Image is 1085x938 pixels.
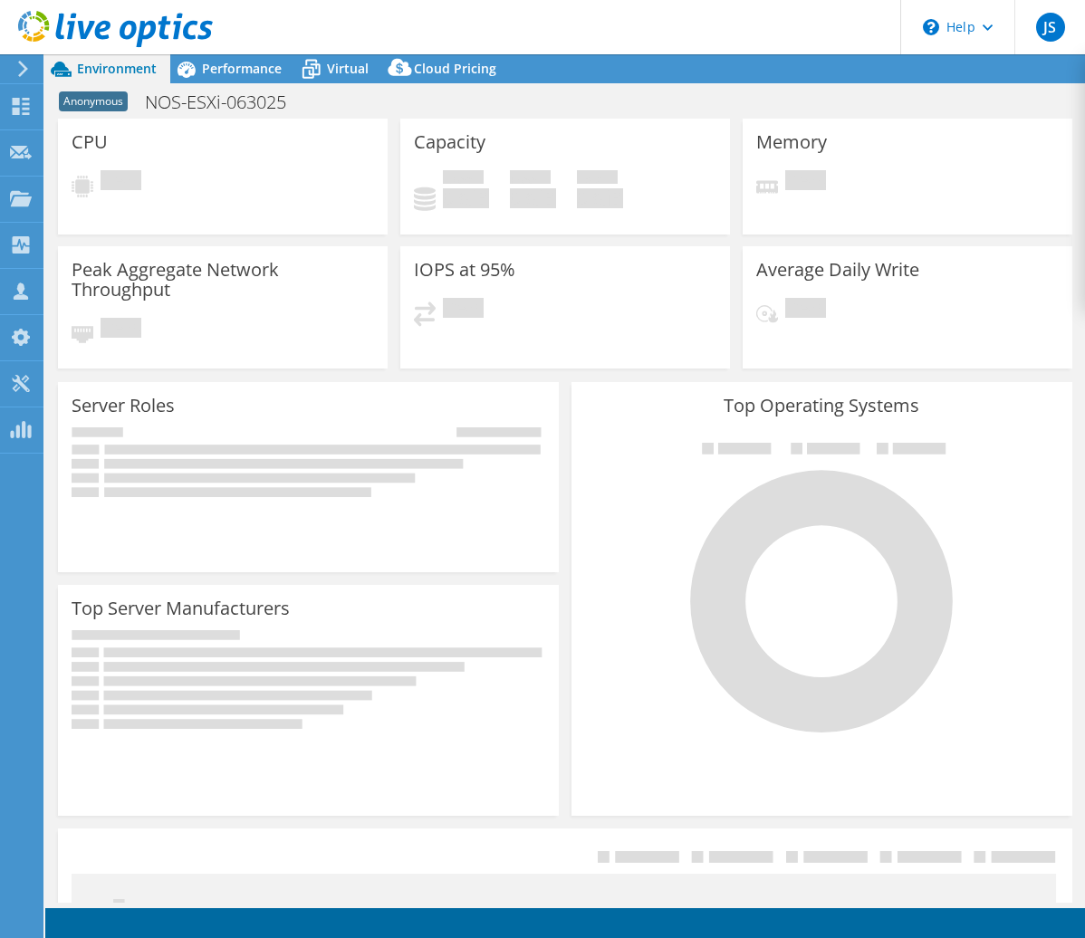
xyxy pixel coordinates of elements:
h4: 0 GiB [577,188,623,208]
h1: NOS-ESXi-063025 [137,92,314,112]
span: Total [577,170,618,188]
h3: Memory [756,132,827,152]
h3: Server Roles [72,396,175,416]
h3: Average Daily Write [756,260,919,280]
h3: Capacity [414,132,485,152]
span: Anonymous [59,91,128,111]
span: Pending [101,318,141,342]
h3: Peak Aggregate Network Throughput [72,260,374,300]
span: Cloud Pricing [414,60,496,77]
span: Free [510,170,551,188]
span: Pending [101,170,141,195]
svg: \n [923,19,939,35]
h3: CPU [72,132,108,152]
h3: Top Operating Systems [585,396,1059,416]
span: Environment [77,60,157,77]
span: Pending [785,170,826,195]
span: Used [443,170,484,188]
h4: 0 GiB [510,188,556,208]
h3: IOPS at 95% [414,260,515,280]
span: Virtual [327,60,369,77]
h3: Top Server Manufacturers [72,598,290,618]
span: Pending [785,298,826,322]
h4: 0 GiB [443,188,489,208]
span: Pending [443,298,484,322]
span: Performance [202,60,282,77]
span: JS [1036,13,1065,42]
